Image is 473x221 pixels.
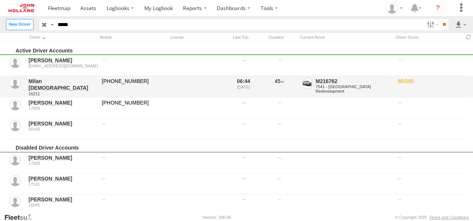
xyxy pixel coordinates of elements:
div: Click to Sort [28,34,95,41]
a: [PERSON_NAME] [29,120,97,127]
span: Refresh [464,34,473,41]
a: Milan [DEMOGRAPHIC_DATA] [29,78,97,91]
div: [PHONE_NUMBER] [101,77,168,97]
a: Terms and Conditions [429,215,469,220]
div: Last Trip [226,34,255,41]
div: Driver Score [394,34,461,41]
div: Current Asset [298,34,391,41]
a: [PERSON_NAME] [29,196,97,203]
div: 17909 [29,106,97,111]
a: M216762 [316,78,337,84]
div: 66 [397,77,467,97]
div: Version: 306.00 [203,215,231,220]
label: Create New Driver [6,19,33,30]
div: 15095 [29,203,97,207]
div: 7541 - [GEOGRAPHIC_DATA] Redevelopment [316,84,395,93]
div: [EMAIL_ADDRESS][DOMAIN_NAME] [29,64,98,68]
a: Visit our Website [4,214,38,221]
div: [PHONE_NUMBER] [101,98,168,118]
a: [PERSON_NAME] [29,99,97,106]
label: Export results as... [454,19,467,30]
a: Return to Dashboard [2,2,41,14]
label: Search Query [49,19,55,30]
div: 56428 [29,127,97,131]
div: © Copyright 2025 - [395,215,469,220]
div: Duration [258,34,295,41]
img: jhg-logo.svg [9,4,34,12]
div: 17928 [29,161,97,166]
a: [PERSON_NAME] [29,175,97,182]
span: 45 [275,78,284,84]
div: Adam Dippie [384,3,405,14]
label: Search Filter Options [424,19,440,30]
div: 06:44 [DATE] [229,77,258,97]
div: Mobile [98,34,165,41]
div: License [168,34,223,41]
div: 16211 [29,92,97,96]
div: 17101 [29,182,97,186]
i: ? [432,2,444,14]
a: [PERSON_NAME] [29,154,97,161]
a: [PERSON_NAME] [29,57,98,64]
